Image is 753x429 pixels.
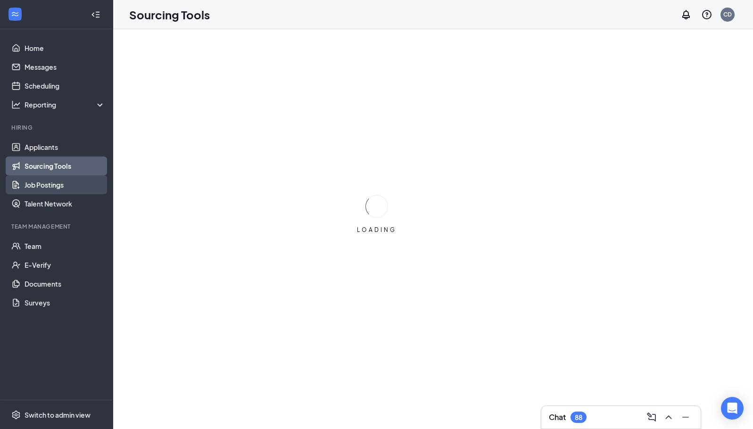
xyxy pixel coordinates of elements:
[549,412,566,422] h3: Chat
[680,9,692,20] svg: Notifications
[25,76,105,95] a: Scheduling
[575,413,582,421] div: 88
[25,100,106,109] div: Reporting
[10,9,20,19] svg: WorkstreamLogo
[663,412,674,423] svg: ChevronUp
[701,9,712,20] svg: QuestionInfo
[680,412,691,423] svg: Minimize
[25,256,105,274] a: E-Verify
[25,58,105,76] a: Messages
[25,237,105,256] a: Team
[25,410,91,420] div: Switch to admin view
[25,39,105,58] a: Home
[11,124,103,132] div: Hiring
[91,10,100,19] svg: Collapse
[11,100,21,109] svg: Analysis
[678,410,693,425] button: Minimize
[25,175,105,194] a: Job Postings
[25,138,105,157] a: Applicants
[25,293,105,312] a: Surveys
[661,410,676,425] button: ChevronUp
[11,410,21,420] svg: Settings
[353,226,400,234] div: LOADING
[129,7,210,23] h1: Sourcing Tools
[11,223,103,231] div: Team Management
[721,397,744,420] div: Open Intercom Messenger
[723,10,732,18] div: CD
[25,274,105,293] a: Documents
[644,410,659,425] button: ComposeMessage
[646,412,657,423] svg: ComposeMessage
[25,194,105,213] a: Talent Network
[25,157,105,175] a: Sourcing Tools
